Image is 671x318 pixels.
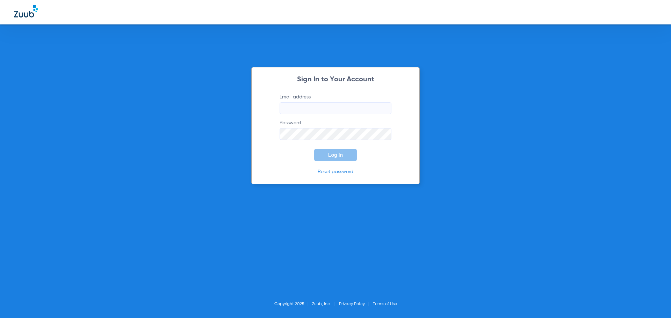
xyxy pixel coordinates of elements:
span: Log In [328,152,343,158]
a: Reset password [318,169,353,174]
li: Copyright 2025 [274,301,312,308]
label: Email address [280,94,391,114]
h2: Sign In to Your Account [269,76,402,83]
label: Password [280,119,391,140]
a: Terms of Use [373,302,397,306]
input: Password [280,128,391,140]
button: Log In [314,149,357,161]
img: Zuub Logo [14,5,38,17]
input: Email address [280,102,391,114]
li: Zuub, Inc. [312,301,339,308]
a: Privacy Policy [339,302,365,306]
